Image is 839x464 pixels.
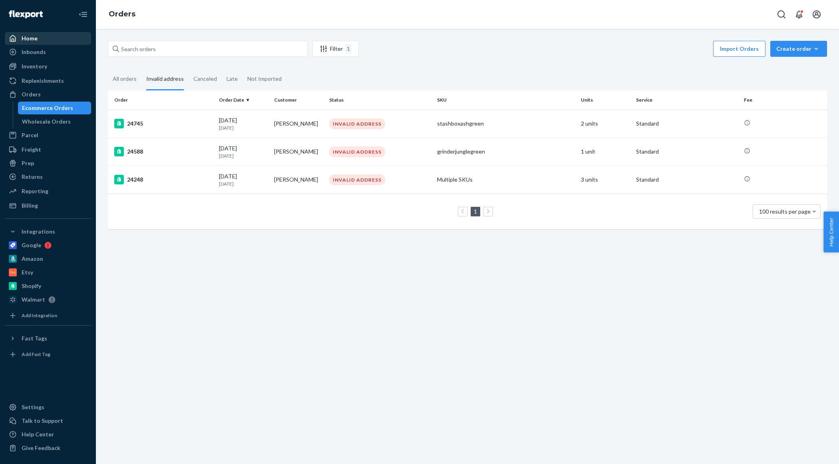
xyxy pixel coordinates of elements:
button: Close Navigation [75,6,91,22]
div: 24588 [114,147,213,156]
div: Shopify [22,282,41,290]
a: Talk to Support [5,414,91,427]
a: Reporting [5,185,91,198]
td: [PERSON_NAME] [271,166,326,194]
th: Status [326,90,434,110]
div: Reporting [22,187,48,195]
div: Inbounds [22,48,46,56]
div: Walmart [22,296,45,304]
div: grinderjunglegreen [437,148,575,156]
div: Add Integration [22,312,57,319]
img: Flexport logo [9,10,43,18]
div: Google [22,241,41,249]
div: Etsy [22,268,33,276]
div: Create order [776,45,821,53]
a: Returns [5,170,91,183]
a: Google [5,239,91,252]
div: Give Feedback [22,444,60,452]
div: INVALID ADDRESS [329,118,385,129]
ol: breadcrumbs [102,3,142,26]
a: Add Integration [5,309,91,322]
span: 100 results per page [759,208,811,215]
p: [DATE] [219,124,268,131]
td: 2 units [578,110,633,138]
button: Open notifications [791,6,807,22]
div: Freight [22,146,41,154]
div: Not Imported [247,68,282,89]
td: [PERSON_NAME] [271,138,326,166]
td: [PERSON_NAME] [271,110,326,138]
div: Orders [22,90,41,98]
button: Open account menu [809,6,825,22]
div: Settings [22,403,44,411]
div: Ecommerce Orders [22,104,73,112]
td: 1 unit [578,138,633,166]
a: Ecommerce Orders [18,102,91,114]
a: Settings [5,401,91,414]
a: Orders [5,88,91,101]
a: Home [5,32,91,45]
div: All orders [113,68,137,89]
p: Standard [636,120,738,128]
div: Customer [274,96,323,103]
div: Invalid address [146,68,184,90]
div: 1 [345,44,352,54]
button: Filter [312,41,359,57]
a: Walmart [5,293,91,306]
div: Prep [22,159,34,167]
div: stashboxashgreen [437,120,575,128]
div: Fast Tags [22,334,47,342]
button: Import Orders [713,41,765,57]
a: Help Center [5,428,91,441]
div: Home [22,34,38,42]
div: Inventory [22,62,47,70]
div: [DATE] [219,172,268,187]
button: Fast Tags [5,332,91,345]
a: Orders [109,10,135,18]
a: Add Fast Tag [5,348,91,361]
div: [DATE] [219,116,268,131]
div: Help Center [22,430,54,438]
div: Talk to Support [22,417,63,425]
div: Add Fast Tag [22,351,50,358]
a: Prep [5,157,91,170]
div: 24248 [114,175,213,184]
a: Wholesale Orders [18,115,91,128]
input: Search orders [108,41,308,57]
td: Multiple SKUs [434,166,578,194]
button: Create order [770,41,827,57]
div: Returns [22,173,43,181]
a: Freight [5,143,91,156]
div: Amazon [22,255,43,263]
a: Page 1 is your current page [472,208,479,215]
th: SKU [434,90,578,110]
button: Integrations [5,225,91,238]
th: Order [108,90,216,110]
a: Etsy [5,266,91,279]
div: Late [227,68,238,89]
div: Parcel [22,131,38,139]
th: Service [633,90,741,110]
div: INVALID ADDRESS [329,174,385,185]
th: Units [578,90,633,110]
a: Parcel [5,129,91,142]
div: Replenishments [22,77,64,85]
div: Canceled [193,68,217,89]
a: Inventory [5,60,91,73]
a: Amazon [5,252,91,265]
th: Order Date [216,90,271,110]
div: Wholesale Orders [22,118,71,126]
div: Filter [313,44,358,54]
button: Help Center [823,212,839,252]
a: Billing [5,199,91,212]
a: Inbounds [5,46,91,58]
p: [DATE] [219,152,268,159]
button: Give Feedback [5,442,91,454]
p: [DATE] [219,180,268,187]
div: [DATE] [219,144,268,159]
th: Fee [741,90,827,110]
button: Open Search Box [773,6,789,22]
div: 24745 [114,119,213,128]
p: Standard [636,176,738,184]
